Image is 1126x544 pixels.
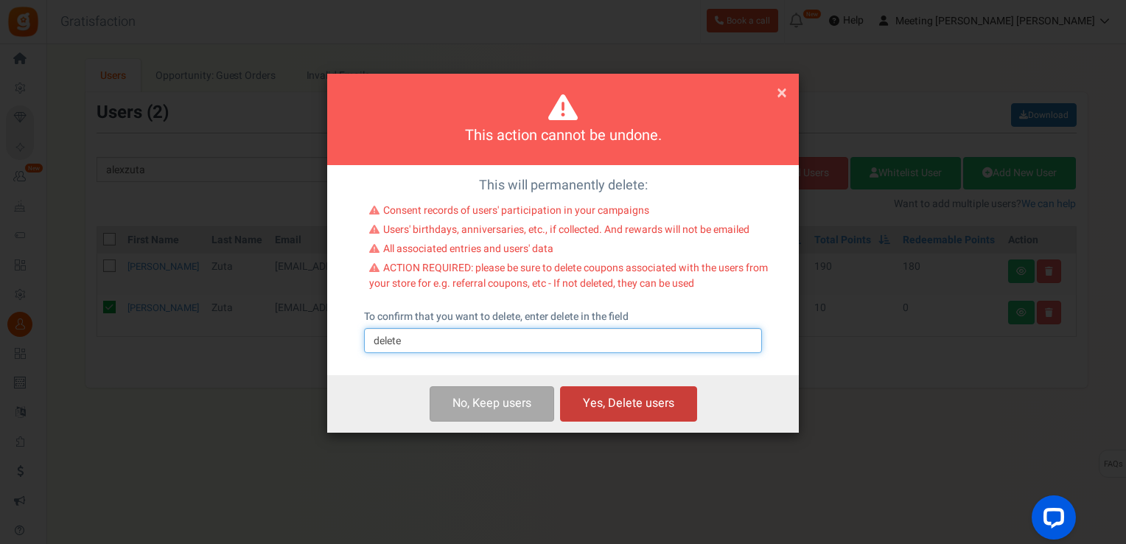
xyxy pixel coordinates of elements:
[560,386,697,421] button: Yes, Delete users
[369,261,768,295] li: ACTION REQUIRED: please be sure to delete coupons associated with the users from your store for e...
[364,328,762,353] input: delete
[369,223,768,242] li: Users' birthdays, anniversaries, etc., if collected. And rewards will not be emailed
[525,394,531,412] span: s
[346,125,780,147] h4: This action cannot be undone.
[369,203,768,223] li: Consent records of users' participation in your campaigns
[430,386,554,421] button: No, Keep users
[364,310,629,324] label: To confirm that you want to delete, enter delete in the field
[338,176,788,195] p: This will permanently delete:
[369,242,768,261] li: All associated entries and users' data
[777,79,787,107] span: ×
